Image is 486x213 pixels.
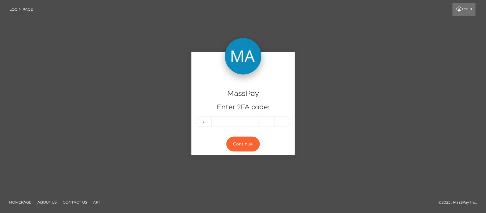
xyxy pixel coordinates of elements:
a: Login Page [9,3,33,16]
div: © 2025 , MassPay Inc. [439,199,481,206]
a: API [91,197,102,207]
h5: Enter 2FA code: [196,103,290,112]
a: Contact Us [60,197,89,207]
h4: MassPay [196,88,290,99]
a: About Us [35,197,59,207]
img: MassPay [225,38,261,75]
a: Login [453,3,476,16]
button: Continue [226,137,260,152]
a: Homepage [7,197,34,207]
